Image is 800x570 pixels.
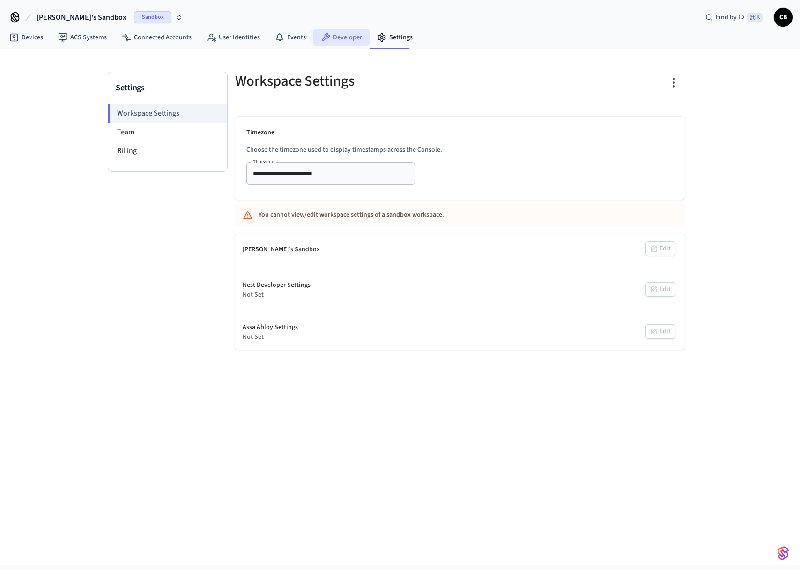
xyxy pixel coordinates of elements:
[253,158,274,165] label: Timezone
[114,29,199,46] a: Connected Accounts
[116,81,220,95] h3: Settings
[199,29,267,46] a: User Identities
[267,29,313,46] a: Events
[775,9,792,26] span: CB
[51,29,114,46] a: ACS Systems
[259,206,606,224] div: You cannot view/edit workspace settings of a sandbox workspace.
[774,8,793,27] button: CB
[243,332,298,342] div: Not Set
[716,13,744,22] span: Find by ID
[243,290,311,300] div: Not Set
[370,29,420,46] a: Settings
[243,280,311,290] div: Nest Developer Settings
[108,104,227,123] li: Workspace Settings
[108,123,227,141] li: Team
[246,128,674,138] p: Timezone
[243,322,298,332] div: Assa Abloy Settings
[778,546,789,561] img: SeamLogoGradient.69752ec5.svg
[313,29,370,46] a: Developer
[246,145,674,155] p: Choose the timezone used to display timestamps across the Console.
[108,141,227,160] li: Billing
[698,9,770,26] div: Find by ID⌘ K
[37,12,126,23] span: [PERSON_NAME]'s Sandbox
[747,13,763,22] span: ⌘ K
[2,29,51,46] a: Devices
[134,11,171,23] span: Sandbox
[243,245,320,255] div: [PERSON_NAME]'s Sandbox
[235,72,454,91] h5: Workspace Settings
